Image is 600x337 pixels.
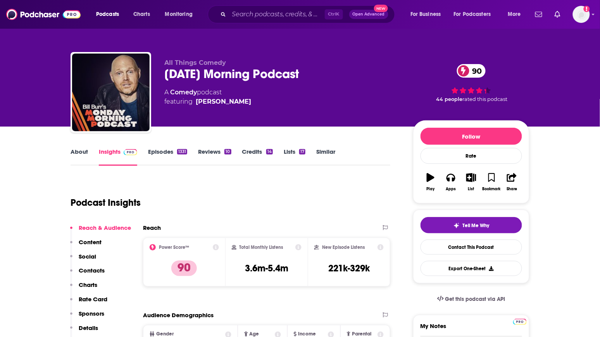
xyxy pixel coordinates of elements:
[584,6,590,12] svg: Add a profile image
[148,148,187,166] a: Episodes1331
[445,296,505,302] span: Get this podcast via API
[410,9,441,20] span: For Business
[164,88,251,106] div: A podcast
[463,96,508,102] span: rated this podcast
[171,261,197,276] p: 90
[240,245,283,250] h2: Total Monthly Listens
[79,310,104,317] p: Sponsors
[468,187,474,191] div: List
[70,267,105,281] button: Contacts
[159,245,189,250] h2: Power Score™
[143,311,214,319] h2: Audience Demographics
[242,148,273,166] a: Credits14
[177,149,187,155] div: 1331
[573,6,590,23] button: Show profile menu
[349,10,388,19] button: Open AdvancedNew
[316,148,335,166] a: Similar
[421,217,522,233] button: tell me why sparkleTell Me Why
[481,168,502,196] button: Bookmark
[245,262,288,274] h3: 3.6m-5.4m
[164,59,226,66] span: All Things Comedy
[79,324,98,332] p: Details
[449,8,502,21] button: open menu
[70,238,102,253] button: Content
[325,9,343,19] span: Ctrl K
[224,149,231,155] div: 10
[453,222,460,229] img: tell me why sparkle
[170,89,197,96] a: Comedy
[353,12,385,16] span: Open Advanced
[79,238,102,246] p: Content
[229,8,325,21] input: Search podcasts, credits, & more...
[72,54,150,131] img: Monday Morning Podcast
[532,8,545,21] a: Show notifications dropdown
[413,59,529,107] div: 90 44 peoplerated this podcast
[79,295,107,303] p: Rate Card
[421,240,522,255] a: Contact This Podcast
[513,319,527,325] img: Podchaser Pro
[461,168,481,196] button: List
[483,187,501,191] div: Bookmark
[421,322,522,336] label: My Notes
[463,222,490,229] span: Tell Me Why
[156,332,174,337] span: Gender
[196,97,251,106] a: Bill Burr
[502,8,531,21] button: open menu
[328,262,370,274] h3: 221k-329k
[99,148,137,166] a: InsightsPodchaser Pro
[299,149,305,155] div: 17
[552,8,564,21] a: Show notifications dropdown
[513,318,527,325] a: Pro website
[70,224,131,238] button: Reach & Audience
[128,8,155,21] a: Charts
[421,261,522,276] button: Export One-Sheet
[79,253,96,260] p: Social
[454,9,491,20] span: For Podcasters
[421,168,441,196] button: Play
[457,64,486,78] a: 90
[427,187,435,191] div: Play
[298,332,316,337] span: Income
[70,310,104,324] button: Sponsors
[6,7,81,22] img: Podchaser - Follow, Share and Rate Podcasts
[71,148,88,166] a: About
[143,224,161,231] h2: Reach
[508,9,521,20] span: More
[573,6,590,23] img: User Profile
[165,9,193,20] span: Monitoring
[374,5,388,12] span: New
[507,187,517,191] div: Share
[441,168,461,196] button: Apps
[573,6,590,23] span: Logged in as SimonElement
[198,148,231,166] a: Reviews10
[79,281,97,288] p: Charts
[284,148,305,166] a: Lists17
[322,245,365,250] h2: New Episode Listens
[124,149,137,155] img: Podchaser Pro
[436,96,463,102] span: 44 people
[133,9,150,20] span: Charts
[96,9,119,20] span: Podcasts
[164,97,251,106] span: featuring
[70,281,97,295] button: Charts
[421,148,522,164] div: Rate
[465,64,486,78] span: 90
[71,197,141,208] h1: Podcast Insights
[70,253,96,267] button: Social
[421,128,522,145] button: Follow
[160,8,203,21] button: open menu
[266,149,273,155] div: 14
[79,267,105,274] p: Contacts
[91,8,129,21] button: open menu
[250,332,259,337] span: Age
[215,5,402,23] div: Search podcasts, credits, & more...
[79,224,131,231] p: Reach & Audience
[446,187,456,191] div: Apps
[405,8,451,21] button: open menu
[431,290,512,309] a: Get this podcast via API
[70,295,107,310] button: Rate Card
[502,168,522,196] button: Share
